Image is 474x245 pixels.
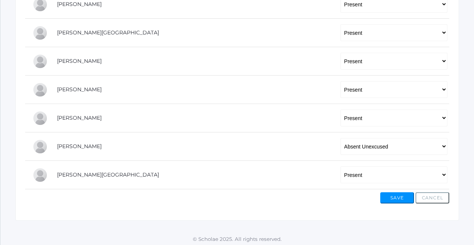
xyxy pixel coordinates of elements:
[33,25,48,40] div: Lincoln Farnes
[57,1,102,7] a: [PERSON_NAME]
[33,168,48,183] div: Tallon Pecor
[33,111,48,126] div: Weston Moran
[57,114,102,121] a: [PERSON_NAME]
[415,192,449,203] button: Cancel
[57,86,102,93] a: [PERSON_NAME]
[57,143,102,150] a: [PERSON_NAME]
[57,29,159,36] a: [PERSON_NAME][GEOGRAPHIC_DATA]
[33,54,48,69] div: Abrielle Hazen
[0,235,474,243] p: © Scholae 2025. All rights reserved.
[57,171,159,178] a: [PERSON_NAME][GEOGRAPHIC_DATA]
[57,58,102,64] a: [PERSON_NAME]
[33,82,48,97] div: Jade Johnson
[33,139,48,154] div: Jordyn Paterson
[380,192,414,203] button: Save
